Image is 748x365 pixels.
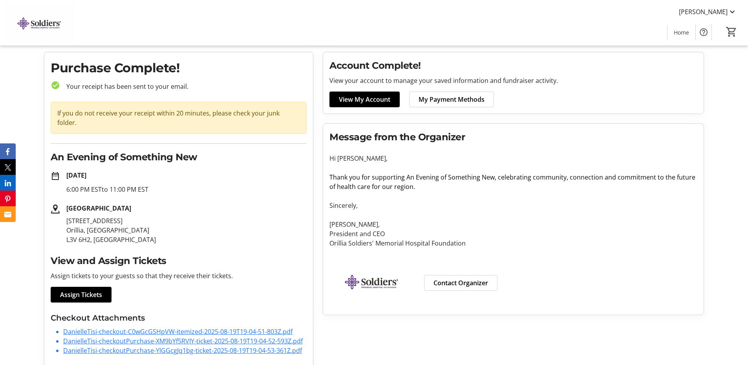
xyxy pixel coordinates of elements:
p: Your receipt has been sent to your email. [60,82,307,91]
p: 6:00 PM EST to 11:00 PM EST [66,185,307,194]
p: Orillia Soldiers' Memorial Hospital Foundation [329,238,697,248]
div: If you do not receive your receipt within 20 minutes, please check your junk folder. [51,102,307,134]
h3: Checkout Attachments [51,312,307,324]
span: Thank you for supporting An Evening of Something New, celebrating community, connection and commi... [329,173,695,191]
p: Hi [PERSON_NAME], [329,154,697,163]
img: Orillia Soldiers' Memorial Hospital Foundation's Logo [5,3,75,42]
span: [PERSON_NAME] [679,7,728,17]
span: Contact Organizer [433,278,488,288]
a: Assign Tickets [51,287,112,303]
p: [STREET_ADDRESS] Orillia, [GEOGRAPHIC_DATA] L3V 6H2, [GEOGRAPHIC_DATA] [66,216,307,244]
button: [PERSON_NAME] [673,6,743,18]
p: View your account to manage your saved information and fundraiser activity. [329,76,697,85]
span: View My Account [339,95,390,104]
a: DanielleTisi-checkout-C0wGcGSHpVW-itemized-2025-08-19T19-04-51-803Z.pdf [63,327,293,336]
a: View My Account [329,92,400,107]
p: Assign tickets to your guests so that they receive their tickets. [51,271,307,281]
p: President and CEO [329,229,697,238]
p: [PERSON_NAME], [329,220,697,229]
h1: Purchase Complete! [51,59,307,77]
p: Sincerely, [329,201,697,210]
h2: Account Complete! [329,59,697,73]
a: DanielleTisi-checkoutPurchase-XM9bYf5RVIY-ticket-2025-08-19T19-04-52-593Z.pdf [63,337,303,345]
span: Assign Tickets [60,290,102,299]
strong: [GEOGRAPHIC_DATA] [66,204,131,213]
mat-icon: date_range [51,171,60,181]
button: Help [696,24,711,40]
button: Cart [724,25,739,39]
a: DanielleTisi-checkoutPurchase-YlGGcgJq1bg-ticket-2025-08-19T19-04-53-361Z.pdf [63,346,302,355]
a: Contact Organizer [424,275,497,291]
mat-icon: check_circle [51,81,60,90]
span: Home [674,28,689,37]
a: My Payment Methods [409,92,494,107]
h2: An Evening of Something New [51,150,307,164]
h2: Message from the Organizer [329,130,697,144]
span: My Payment Methods [419,95,485,104]
h2: View and Assign Tickets [51,254,307,268]
strong: [DATE] [66,171,86,180]
img: Orillia Soldiers' Memorial Hospital Foundation logo [329,257,414,305]
a: Home [668,25,695,40]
